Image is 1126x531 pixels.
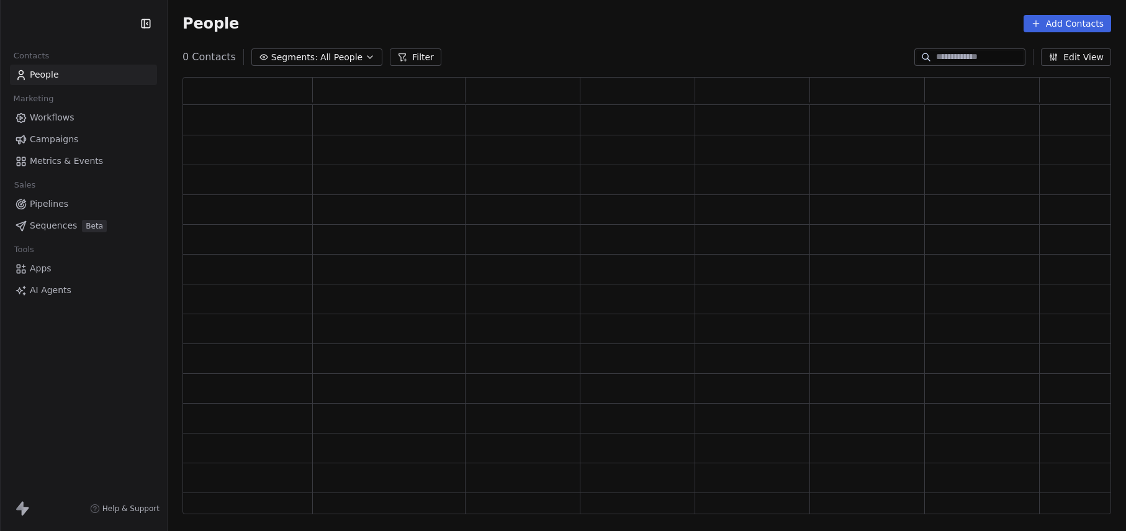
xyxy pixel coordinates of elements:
span: 0 Contacts [182,50,236,65]
span: Contacts [8,47,55,65]
a: Campaigns [10,129,157,150]
a: Help & Support [90,504,160,514]
span: Tools [9,240,39,259]
span: Sequences [30,219,77,232]
span: Sales [9,176,41,194]
span: Metrics & Events [30,155,103,168]
span: Pipelines [30,197,68,211]
a: SequencesBeta [10,216,157,236]
span: All People [320,51,363,64]
button: Filter [390,48,441,66]
span: Help & Support [102,504,160,514]
a: Apps [10,258,157,279]
a: AI Agents [10,280,157,301]
span: Segments: [271,51,318,64]
a: People [10,65,157,85]
a: Workflows [10,107,157,128]
span: People [30,68,59,81]
span: AI Agents [30,284,71,297]
span: Campaigns [30,133,78,146]
span: Apps [30,262,52,275]
span: Workflows [30,111,74,124]
span: Marketing [8,89,59,108]
a: Pipelines [10,194,157,214]
span: Beta [82,220,107,232]
span: People [182,14,239,33]
button: Add Contacts [1024,15,1111,32]
a: Metrics & Events [10,151,157,171]
button: Edit View [1041,48,1111,66]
